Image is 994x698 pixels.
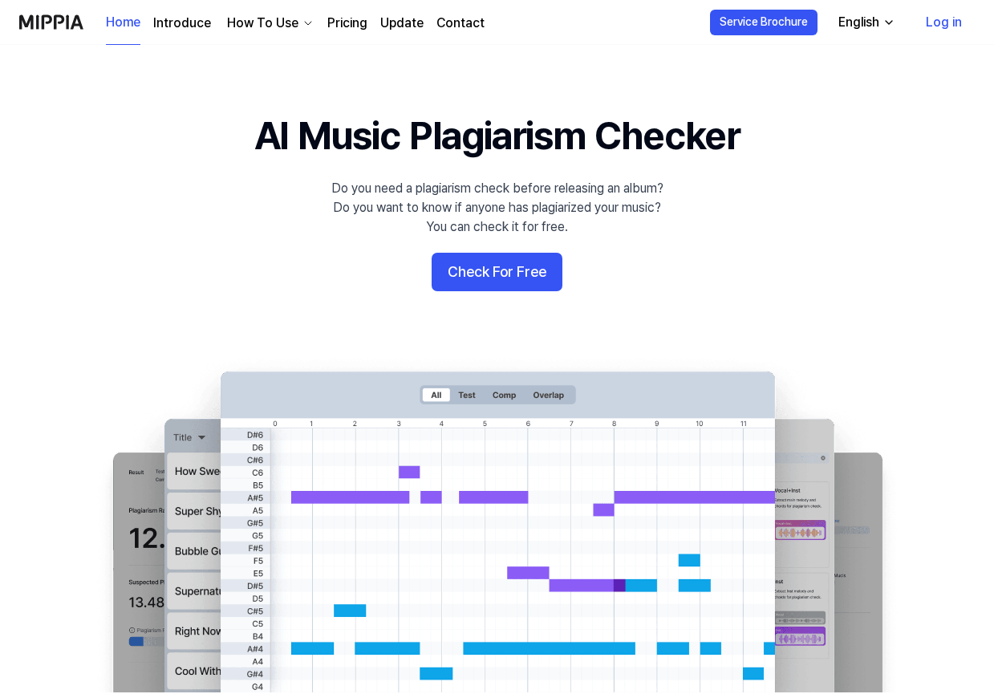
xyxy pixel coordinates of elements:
button: How To Use [224,14,314,33]
div: Do you need a plagiarism check before releasing an album? Do you want to know if anyone has plagi... [331,179,663,237]
div: English [835,13,882,32]
button: Service Brochure [710,10,818,35]
a: Introduce [153,14,211,33]
button: Check For Free [432,253,562,291]
h1: AI Music Plagiarism Checker [254,109,740,163]
a: Pricing [327,14,367,33]
button: English [826,6,905,39]
img: main Image [80,355,915,692]
a: Home [106,1,140,45]
div: How To Use [224,14,302,33]
a: Update [380,14,424,33]
a: Contact [436,14,485,33]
